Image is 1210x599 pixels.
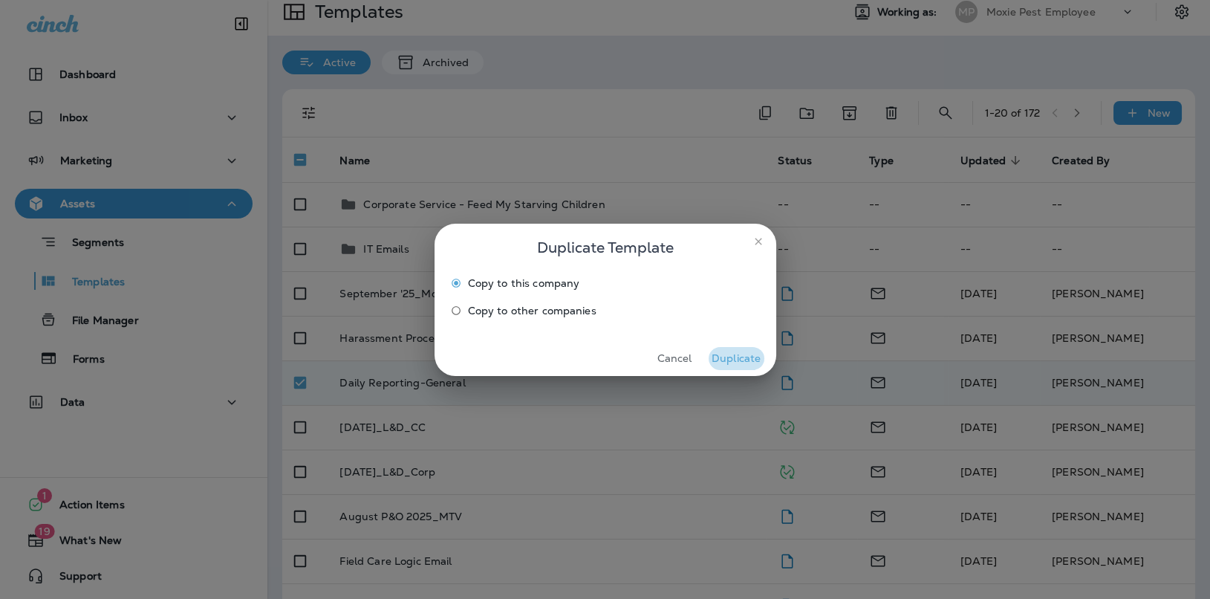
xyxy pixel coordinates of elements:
button: Cancel [647,347,703,370]
span: Copy to this company [468,277,580,289]
span: Duplicate Template [537,236,674,259]
button: Duplicate [709,347,764,370]
span: Copy to other companies [468,305,596,317]
button: close [747,230,770,253]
